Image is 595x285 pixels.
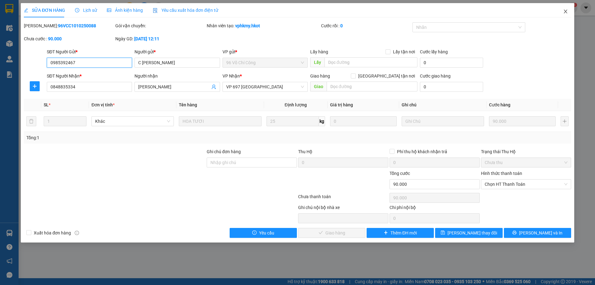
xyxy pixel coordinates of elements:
label: Ghi chú đơn hàng [207,149,241,154]
span: Lấy [310,57,324,67]
input: Ghi Chú [402,116,484,126]
button: checkGiao hàng [298,228,365,238]
input: VD: Bàn, Ghế [179,116,261,126]
span: Yêu cầu [259,229,274,236]
button: printer[PERSON_NAME] và In [504,228,571,238]
div: Người gửi [134,48,220,55]
span: Lấy tận nơi [390,48,417,55]
b: [DATE] 12:11 [134,36,159,41]
span: exclamation-circle [252,230,257,235]
div: Trạng thái Thu Hộ [481,148,571,155]
b: vphkmy.hkot [235,23,260,28]
input: Dọc đường [324,57,417,67]
div: Ngày GD: [115,35,205,42]
span: VP 697 Điện Biên Phủ [226,82,304,91]
span: Tổng cước [390,171,410,176]
span: plus [384,230,388,235]
span: Yêu cầu xuất hóa đơn điện tử [153,8,218,13]
label: Cước lấy hàng [420,49,448,54]
div: Chi phí nội bộ [390,204,480,213]
input: Ghi chú đơn hàng [207,158,297,167]
span: 96 Võ Chí Công [226,58,304,67]
span: Giá trị hàng [330,102,353,107]
label: Hình thức thanh toán [481,171,522,176]
span: edit [24,8,28,12]
div: Chưa thanh toán [297,193,389,204]
span: Thu Hộ [298,149,312,154]
div: Tổng: 1 [26,134,230,141]
span: Xuất hóa đơn hàng [31,229,73,236]
div: VP gửi [223,48,308,55]
div: [PERSON_NAME]: [24,22,114,29]
div: SĐT Người Gửi [47,48,132,55]
label: Cước giao hàng [420,73,451,78]
span: Chưa thu [485,158,567,167]
button: plus [561,116,569,126]
span: Đơn vị tính [91,102,115,107]
span: Giao [310,82,327,91]
span: Ảnh kiện hàng [107,8,143,13]
input: Cước giao hàng [420,82,483,92]
span: plus [30,84,39,89]
b: 90.000 [48,36,62,41]
span: user-add [211,84,216,89]
span: [PERSON_NAME] và In [519,229,562,236]
span: [PERSON_NAME] thay đổi [447,229,497,236]
span: Tên hàng [179,102,197,107]
span: Giao hàng [310,73,330,78]
input: 0 [330,116,397,126]
input: 0 [489,116,556,126]
span: clock-circle [75,8,79,12]
input: Dọc đường [327,82,417,91]
span: Cước hàng [489,102,510,107]
span: kg [319,116,325,126]
span: SỬA ĐƠN HÀNG [24,8,65,13]
div: Cước rồi : [321,22,411,29]
span: save [441,230,445,235]
span: info-circle [75,231,79,235]
span: SL [44,102,49,107]
div: Ghi chú nội bộ nhà xe [298,204,388,213]
b: 96VCC1010250088 [58,23,96,28]
span: VP Nhận [223,73,240,78]
button: Close [557,3,574,20]
span: Khác [95,117,170,126]
div: Chưa cước : [24,35,114,42]
span: Chọn HT Thanh Toán [485,180,567,189]
img: icon [153,8,158,13]
span: printer [512,230,517,235]
span: [GEOGRAPHIC_DATA] tận nơi [356,73,417,79]
span: Thêm ĐH mới [390,229,417,236]
b: 0 [340,23,343,28]
button: save[PERSON_NAME] thay đổi [435,228,502,238]
th: Ghi chú [399,99,487,111]
div: SĐT Người Nhận [47,73,132,79]
div: Nhân viên tạo: [207,22,320,29]
input: Cước lấy hàng [420,58,483,68]
span: picture [107,8,111,12]
span: Lấy hàng [310,49,328,54]
span: Lịch sử [75,8,97,13]
span: Phí thu hộ khách nhận trả [394,148,450,155]
span: close [563,9,568,14]
div: Người nhận [134,73,220,79]
div: Gói vận chuyển: [115,22,205,29]
button: plus [30,81,40,91]
span: Định lượng [285,102,307,107]
button: exclamation-circleYêu cầu [230,228,297,238]
button: plusThêm ĐH mới [367,228,434,238]
button: delete [26,116,36,126]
